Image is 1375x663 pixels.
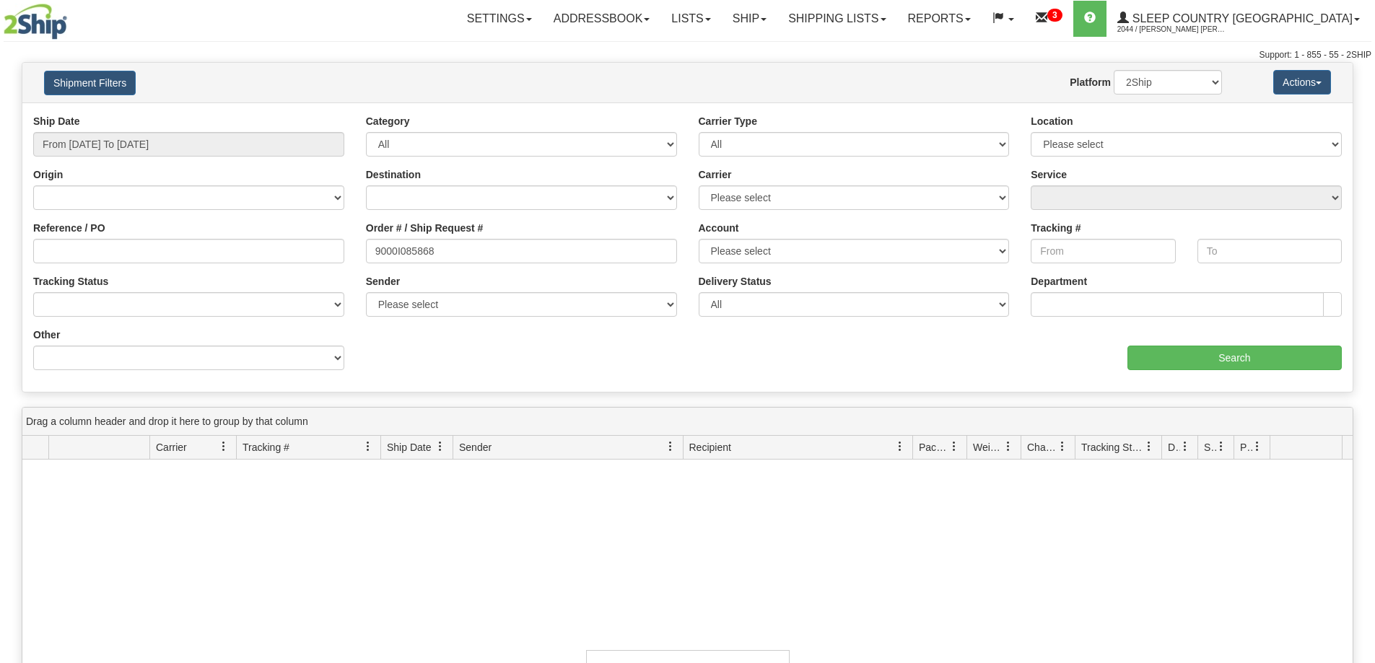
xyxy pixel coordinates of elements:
a: Delivery Status filter column settings [1173,434,1197,459]
label: Sender [366,274,400,289]
label: Department [1031,274,1087,289]
label: Delivery Status [699,274,772,289]
a: Recipient filter column settings [888,434,912,459]
label: Tracking # [1031,221,1081,235]
label: Destination [366,167,421,182]
span: Delivery Status [1168,440,1180,455]
label: Tracking Status [33,274,108,289]
span: Sleep Country [GEOGRAPHIC_DATA] [1129,12,1353,25]
span: Ship Date [387,440,431,455]
input: From [1031,239,1175,263]
sup: 3 [1047,9,1062,22]
a: Pickup Status filter column settings [1245,434,1270,459]
span: Sender [459,440,492,455]
a: Addressbook [543,1,661,37]
label: Order # / Ship Request # [366,221,484,235]
a: Sleep Country [GEOGRAPHIC_DATA] 2044 / [PERSON_NAME] [PERSON_NAME] [1106,1,1371,37]
a: Packages filter column settings [942,434,966,459]
label: Carrier [699,167,732,182]
label: Location [1031,114,1073,128]
label: Origin [33,167,63,182]
span: Charge [1027,440,1057,455]
span: Recipient [689,440,731,455]
a: Carrier filter column settings [211,434,236,459]
label: Other [33,328,60,342]
span: Carrier [156,440,187,455]
a: Ship [722,1,777,37]
label: Account [699,221,739,235]
label: Platform [1070,75,1111,89]
button: Actions [1273,70,1331,95]
a: Sender filter column settings [658,434,683,459]
a: Settings [456,1,543,37]
a: Charge filter column settings [1050,434,1075,459]
a: 3 [1025,1,1073,37]
a: Reports [897,1,982,37]
span: 2044 / [PERSON_NAME] [PERSON_NAME] [1117,22,1226,37]
a: Weight filter column settings [996,434,1021,459]
iframe: chat widget [1342,258,1374,405]
div: Support: 1 - 855 - 55 - 2SHIP [4,49,1371,61]
div: grid grouping header [22,408,1353,436]
a: Shipment Issues filter column settings [1209,434,1234,459]
button: Shipment Filters [44,71,136,95]
span: Packages [919,440,949,455]
label: Carrier Type [699,114,757,128]
a: Tracking # filter column settings [356,434,380,459]
input: Search [1127,346,1342,370]
a: Ship Date filter column settings [428,434,453,459]
a: Lists [660,1,721,37]
span: Shipment Issues [1204,440,1216,455]
span: Weight [973,440,1003,455]
img: logo2044.jpg [4,4,67,40]
label: Category [366,114,410,128]
label: Ship Date [33,114,80,128]
label: Reference / PO [33,221,105,235]
span: Pickup Status [1240,440,1252,455]
input: To [1197,239,1342,263]
label: Service [1031,167,1067,182]
a: Tracking Status filter column settings [1137,434,1161,459]
span: Tracking # [243,440,289,455]
span: Tracking Status [1081,440,1144,455]
a: Shipping lists [777,1,896,37]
